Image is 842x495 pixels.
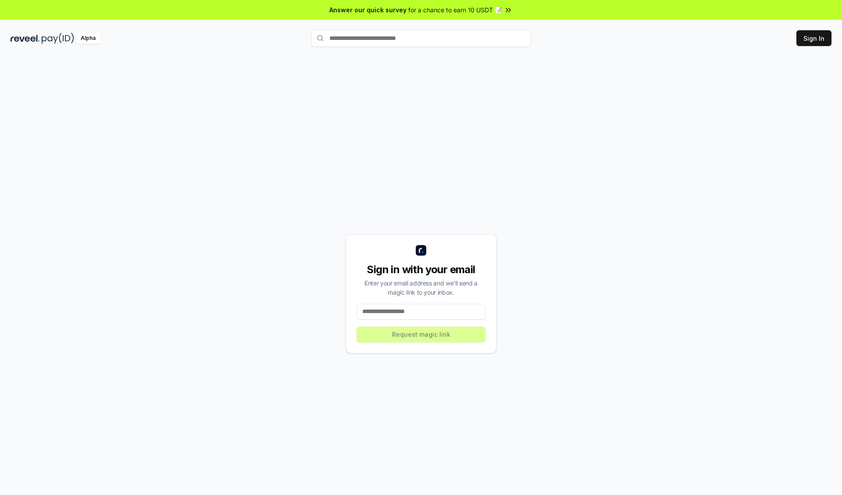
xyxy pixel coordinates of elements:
img: logo_small [416,245,426,256]
img: pay_id [42,33,74,44]
img: reveel_dark [11,33,40,44]
span: for a chance to earn 10 USDT 📝 [408,5,502,14]
div: Enter your email address and we’ll send a magic link to your inbox. [357,278,485,297]
div: Sign in with your email [357,263,485,277]
button: Sign In [796,30,831,46]
span: Answer our quick survey [329,5,407,14]
div: Alpha [76,33,100,44]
